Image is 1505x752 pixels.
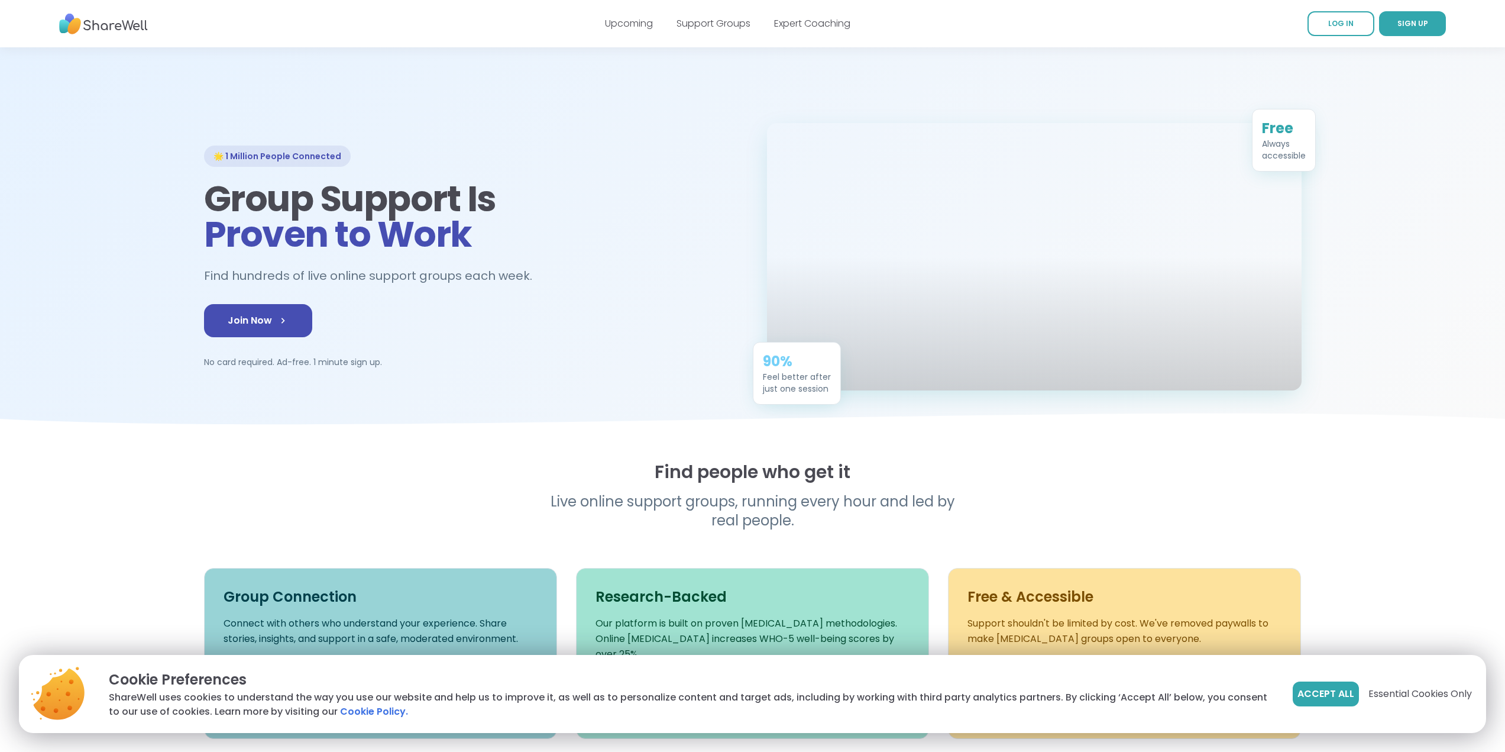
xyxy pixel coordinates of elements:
p: Cookie Preferences [109,669,1274,690]
div: Always accessible [1262,138,1306,162]
p: Connect with others who understand your experience. Share stories, insights, and support in a saf... [224,616,538,647]
p: No card required. Ad-free. 1 minute sign up. [204,356,739,368]
a: LOG IN [1307,11,1374,36]
img: ShareWell Nav Logo [59,8,148,40]
a: Cookie Policy. [340,705,408,719]
span: Accept All [1297,687,1354,701]
h3: Research-Backed [595,588,910,606]
span: SIGN UP [1397,18,1428,28]
span: Join Now [228,314,289,328]
div: 90% [763,352,831,371]
div: Free [1262,119,1306,138]
p: ShareWell uses cookies to understand the way you use our website and help us to improve it, as we... [109,690,1274,719]
a: Expert Coaching [774,17,850,30]
h3: Free & Accessible [967,588,1281,606]
p: Support shouldn't be limited by cost. We've removed paywalls to make [MEDICAL_DATA] groups open t... [967,616,1281,647]
p: Our platform is built on proven [MEDICAL_DATA] methodologies. Online [MEDICAL_DATA] increases WHO... [595,616,910,662]
a: Join Now [204,304,312,337]
a: Support Groups [677,17,750,30]
div: 🌟 1 Million People Connected [204,146,351,167]
h3: Group Connection [224,588,538,606]
h1: Group Support Is [204,181,739,252]
button: Accept All [1293,682,1359,706]
span: LOG IN [1328,18,1354,28]
h2: Find people who get it [204,461,1302,483]
div: Feel better after just one session [763,371,831,395]
a: Upcoming [605,17,653,30]
a: SIGN UP [1379,11,1446,36]
span: Proven to Work [204,209,472,259]
span: Essential Cookies Only [1368,687,1472,701]
h2: Find hundreds of live online support groups each week. [204,266,545,286]
p: Live online support groups, running every hour and led by real people. [526,492,980,530]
